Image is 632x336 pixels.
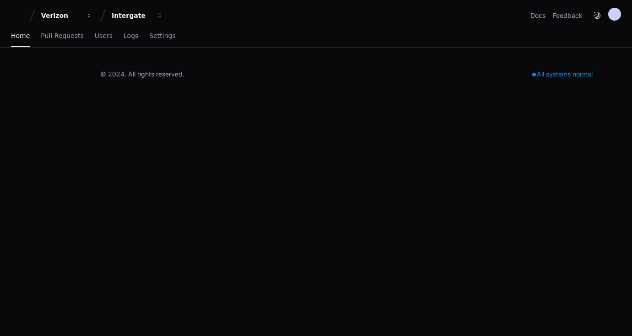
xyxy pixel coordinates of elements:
[530,11,546,20] a: Docs
[11,33,30,38] span: Home
[149,33,175,38] span: Settings
[95,26,113,47] a: Users
[41,26,83,47] a: Pull Requests
[41,33,83,38] span: Pull Requests
[11,26,30,47] a: Home
[527,68,598,81] div: All systems normal
[124,33,138,38] span: Logs
[100,70,184,79] div: © 2024. All rights reserved.
[41,11,81,20] div: Verizon
[149,26,175,47] a: Settings
[124,26,138,47] a: Logs
[553,11,583,20] button: Feedback
[38,7,96,24] button: Verizon
[95,33,113,38] span: Users
[108,7,167,24] button: Intergate
[112,11,151,20] div: Intergate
